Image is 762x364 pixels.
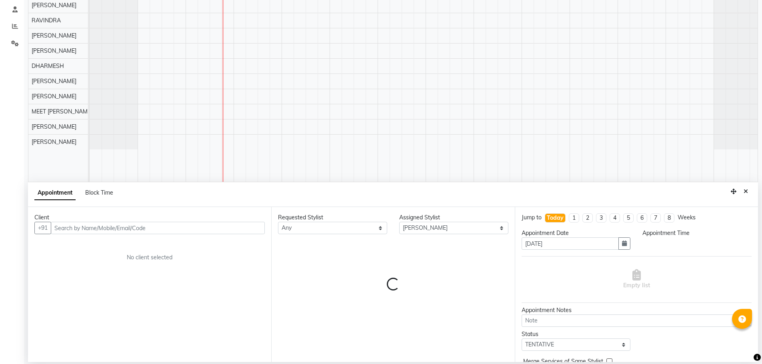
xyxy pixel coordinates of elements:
[642,229,752,237] div: Appointment Time
[650,213,661,223] li: 7
[32,62,64,70] span: DHARMESH
[54,253,246,262] div: No client selected
[32,123,76,130] span: [PERSON_NAME]
[522,213,542,222] div: Jump to
[32,93,76,100] span: [PERSON_NAME]
[51,222,265,234] input: Search by Name/Mobile/Email/Code
[596,213,606,223] li: 3
[32,32,76,39] span: [PERSON_NAME]
[740,185,752,198] button: Close
[32,2,76,9] span: [PERSON_NAME]
[610,213,620,223] li: 4
[32,78,76,85] span: [PERSON_NAME]
[85,189,113,196] span: Block Time
[32,17,61,24] span: RAVINDRA
[399,213,508,222] div: Assigned Stylist
[664,213,674,223] li: 8
[522,237,619,250] input: yyyy-mm-dd
[32,47,76,54] span: [PERSON_NAME]
[32,108,92,115] span: MEET [PERSON_NAME]
[278,213,387,222] div: Requested Stylist
[582,213,593,223] li: 2
[522,229,631,237] div: Appointment Date
[522,330,631,338] div: Status
[34,222,51,234] button: +91
[623,213,634,223] li: 5
[522,306,752,314] div: Appointment Notes
[34,186,76,200] span: Appointment
[32,138,76,145] span: [PERSON_NAME]
[569,213,579,223] li: 1
[547,214,564,222] div: Today
[678,213,696,222] div: Weeks
[34,213,265,222] div: Client
[623,269,650,290] span: Empty list
[637,213,647,223] li: 6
